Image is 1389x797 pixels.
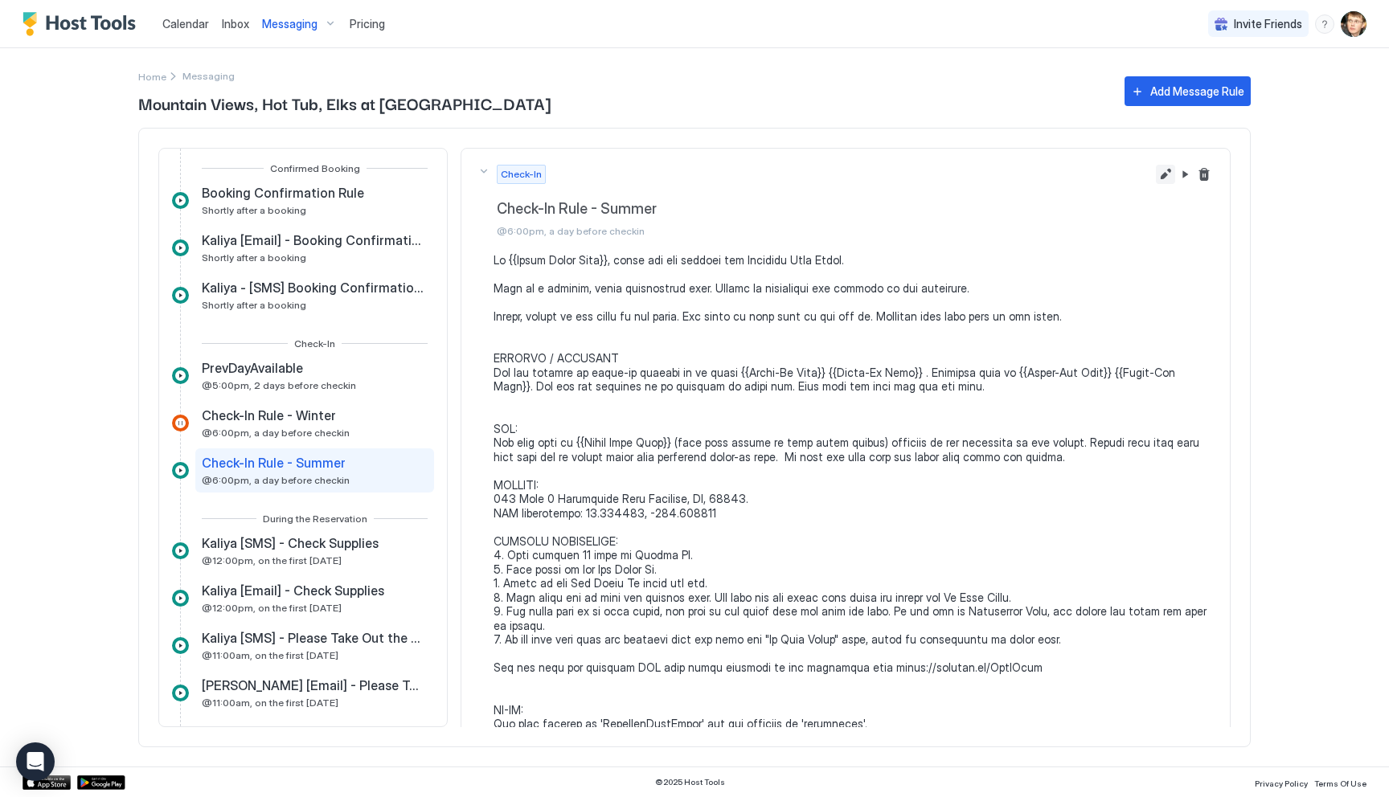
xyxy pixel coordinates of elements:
[350,17,385,31] span: Pricing
[202,582,384,599] span: Kaliya [Email] - Check Supplies
[202,204,306,216] span: Shortly after a booking
[262,17,318,31] span: Messaging
[202,280,424,296] span: Kaliya - [SMS] Booking Confirmation Rule
[202,554,342,566] span: @12:00pm, on the first [DATE]
[1194,165,1214,184] button: Delete message rule
[1255,774,1308,791] a: Privacy Policy
[222,15,249,32] a: Inbox
[497,225,1149,237] span: @6:00pm, a day before checkin
[263,513,367,525] span: During the Reservation
[1150,83,1244,100] div: Add Message Rule
[1234,17,1302,31] span: Invite Friends
[202,251,306,264] span: Shortly after a booking
[270,162,360,174] span: Confirmed Booking
[294,337,335,349] span: Check-In
[497,200,1149,219] span: Check-In Rule - Summer
[182,70,235,82] span: Breadcrumb
[1125,76,1251,106] button: Add Message Rule
[1341,11,1366,37] div: User profile
[202,602,342,614] span: @12:00pm, on the first [DATE]
[202,299,306,311] span: Shortly after a booking
[202,379,356,391] span: @5:00pm, 2 days before checkin
[202,185,364,201] span: Booking Confirmation Rule
[1255,779,1308,788] span: Privacy Policy
[1175,165,1194,184] button: Pause Message Rule
[202,630,424,646] span: Kaliya [SMS] - Please Take Out the Trash
[202,427,350,439] span: @6:00pm, a day before checkin
[23,775,71,790] a: App Store
[138,91,1108,115] span: Mountain Views, Hot Tub, Elks at [GEOGRAPHIC_DATA]
[1314,774,1366,791] a: Terms Of Use
[461,149,1230,253] button: Check-InCheck-In Rule - Summer@6:00pm, a day before checkinEdit message rulePause Message RuleDel...
[202,474,350,486] span: @6:00pm, a day before checkin
[202,535,379,551] span: Kaliya [SMS] - Check Supplies
[202,232,424,248] span: Kaliya [Email] - Booking Confirmation rule
[222,17,249,31] span: Inbox
[16,742,55,781] div: Open Intercom Messenger
[162,17,209,31] span: Calendar
[23,12,143,36] a: Host Tools Logo
[202,697,338,709] span: @11:00am, on the first [DATE]
[202,455,346,471] span: Check-In Rule - Summer
[1156,165,1175,184] button: Edit message rule
[501,167,542,182] span: Check-In
[202,360,303,376] span: PrevDayAvailable
[162,15,209,32] a: Calendar
[202,677,424,693] span: [PERSON_NAME] [Email] - Please Take Out the Trash
[1315,14,1334,34] div: menu
[202,407,336,423] span: Check-In Rule - Winter
[77,775,125,790] a: Google Play Store
[655,777,725,787] span: © 2025 Host Tools
[138,67,166,84] a: Home
[138,71,166,83] span: Home
[202,649,338,661] span: @11:00am, on the first [DATE]
[1314,779,1366,788] span: Terms Of Use
[138,67,166,84] div: Breadcrumb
